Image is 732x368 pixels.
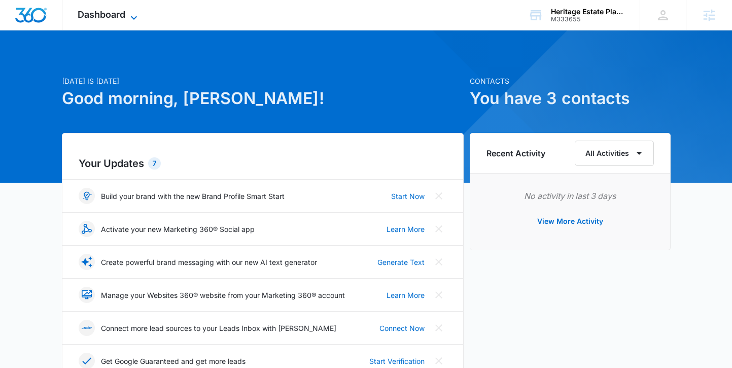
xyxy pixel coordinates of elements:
[527,209,613,233] button: View More Activity
[101,224,255,235] p: Activate your new Marketing 360® Social app
[27,59,36,67] img: tab_domain_overview_orange.svg
[431,320,447,336] button: Close
[470,86,671,111] h1: You have 3 contacts
[101,323,336,333] p: Connect more lead sources to your Leads Inbox with [PERSON_NAME]
[470,76,671,86] p: Contacts
[101,257,317,267] p: Create powerful brand messaging with our new AI text generator
[387,290,425,300] a: Learn More
[101,290,345,300] p: Manage your Websites 360® website from your Marketing 360® account
[551,8,625,16] div: account name
[78,9,125,20] span: Dashboard
[26,26,112,35] div: Domain: [DOMAIN_NAME]
[112,60,171,66] div: Keywords by Traffic
[148,157,161,170] div: 7
[62,86,464,111] h1: Good morning, [PERSON_NAME]!
[39,60,91,66] div: Domain Overview
[551,16,625,23] div: account id
[391,191,425,202] a: Start Now
[101,356,246,366] p: Get Google Guaranteed and get more leads
[431,188,447,204] button: Close
[377,257,425,267] a: Generate Text
[62,76,464,86] p: [DATE] is [DATE]
[431,287,447,303] button: Close
[16,26,24,35] img: website_grey.svg
[369,356,425,366] a: Start Verification
[101,59,109,67] img: tab_keywords_by_traffic_grey.svg
[79,156,447,171] h2: Your Updates
[486,190,654,202] p: No activity in last 3 days
[387,224,425,235] a: Learn More
[28,16,50,24] div: v 4.0.25
[575,141,654,166] button: All Activities
[16,16,24,24] img: logo_orange.svg
[431,254,447,270] button: Close
[486,147,545,159] h6: Recent Activity
[431,221,447,237] button: Close
[379,323,425,333] a: Connect Now
[101,191,285,202] p: Build your brand with the new Brand Profile Smart Start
